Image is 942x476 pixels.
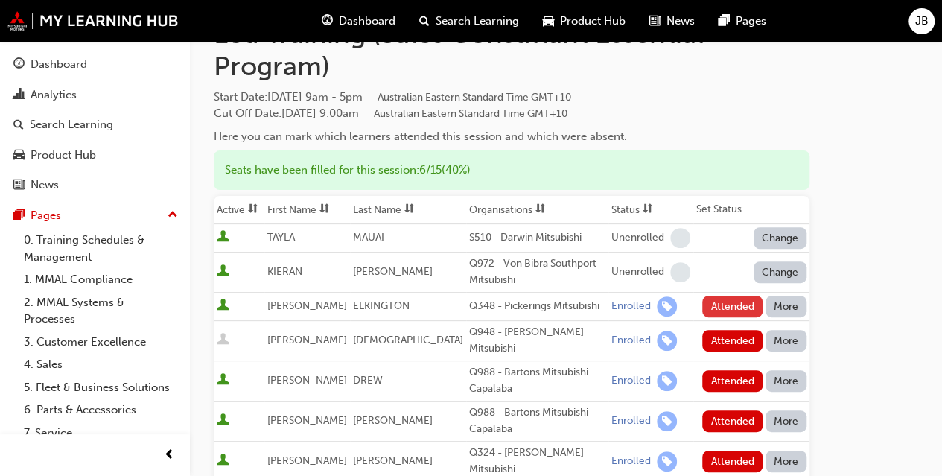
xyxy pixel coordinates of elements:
div: Enrolled [611,454,651,469]
a: 7. Service [18,422,184,445]
a: Dashboard [6,51,184,78]
button: Attended [702,330,763,352]
span: [PERSON_NAME] [353,265,433,278]
div: Enrolled [611,299,651,314]
span: learningRecordVerb_ENROLL-icon [657,411,677,431]
span: Australian Eastern Standard Time GMT+10 [374,107,567,120]
span: car-icon [13,149,25,162]
a: guage-iconDashboard [310,6,407,37]
a: Search Learning [6,111,184,139]
span: Dashboard [339,13,395,30]
th: Toggle SortBy [466,196,608,224]
div: Here you can mark which learners attended this session and which were absent. [214,128,809,145]
div: Enrolled [611,414,651,428]
div: Unenrolled [611,265,664,279]
div: Q988 - Bartons Mitsubishi Capalaba [469,364,605,398]
button: JB [908,8,935,34]
span: JB [915,13,929,30]
span: prev-icon [164,446,175,465]
span: up-icon [168,206,178,225]
button: Attended [702,296,763,317]
span: Search Learning [436,13,519,30]
span: User is active [217,230,229,245]
a: pages-iconPages [707,6,778,37]
div: Analytics [31,86,77,104]
span: User is active [217,264,229,279]
div: News [31,177,59,194]
th: Set Status [693,196,809,224]
span: [PERSON_NAME] [353,414,433,427]
button: Pages [6,202,184,229]
th: Toggle SortBy [608,196,693,224]
span: News [666,13,695,30]
span: pages-icon [13,209,25,223]
div: Unenrolled [611,231,664,245]
div: Pages [31,207,61,224]
span: [PERSON_NAME] [267,334,347,346]
span: ELKINGTON [353,299,410,312]
div: Dashboard [31,56,87,73]
span: User is active [217,373,229,388]
span: [PERSON_NAME] [267,414,347,427]
span: sorting-icon [643,203,653,216]
span: [PERSON_NAME] [267,299,347,312]
span: learningRecordVerb_ENROLL-icon [657,371,677,391]
span: Pages [736,13,766,30]
span: news-icon [649,12,661,31]
button: More [766,296,807,317]
span: Australian Eastern Standard Time GMT+10 [378,91,571,104]
div: Enrolled [611,334,651,348]
span: pages-icon [719,12,730,31]
span: sorting-icon [248,203,258,216]
span: User is active [217,454,229,469]
th: Toggle SortBy [350,196,466,224]
div: Enrolled [611,374,651,388]
div: Q988 - Bartons Mitsubishi Capalaba [469,404,605,438]
button: Attended [702,370,763,392]
a: Analytics [6,81,184,109]
div: Q948 - [PERSON_NAME] Mitsubishi [469,324,605,358]
span: guage-icon [322,12,333,31]
a: 3. Customer Excellence [18,331,184,354]
button: Change [754,261,807,283]
span: [DATE] 9am - 5pm [267,90,571,104]
span: chart-icon [13,89,25,102]
a: 1. MMAL Compliance [18,268,184,291]
span: learningRecordVerb_NONE-icon [670,228,690,248]
span: [PERSON_NAME] [267,374,347,387]
span: [PERSON_NAME] [267,454,347,467]
button: Change [754,227,807,249]
span: User is active [217,413,229,428]
span: User is inactive [217,333,229,348]
button: More [766,410,807,432]
span: [DEMOGRAPHIC_DATA] [353,334,463,346]
span: Cut Off Date : [DATE] 9:00am [214,107,567,120]
a: 6. Parts & Accessories [18,399,184,422]
span: TAYLA [267,231,295,244]
div: Product Hub [31,147,96,164]
span: User is active [217,299,229,314]
span: learningRecordVerb_NONE-icon [670,262,690,282]
span: [PERSON_NAME] [353,454,433,467]
span: Product Hub [560,13,626,30]
div: Q348 - Pickerings Mitsubishi [469,298,605,315]
span: learningRecordVerb_ENROLL-icon [657,451,677,472]
button: Attended [702,451,763,472]
div: Seats have been filled for this session : 6 / 15 ( 40% ) [214,150,809,190]
span: sorting-icon [404,203,415,216]
a: Product Hub [6,142,184,169]
span: sorting-icon [535,203,546,216]
a: News [6,171,184,199]
button: More [766,451,807,472]
a: 5. Fleet & Business Solutions [18,376,184,399]
button: DashboardAnalyticsSearch LearningProduct HubNews [6,48,184,202]
a: news-iconNews [637,6,707,37]
button: Attended [702,410,763,432]
span: KIERAN [267,265,302,278]
span: Start Date : [214,89,809,106]
img: mmal [7,11,179,31]
button: More [766,330,807,352]
div: Search Learning [30,116,113,133]
span: DREW [353,374,383,387]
